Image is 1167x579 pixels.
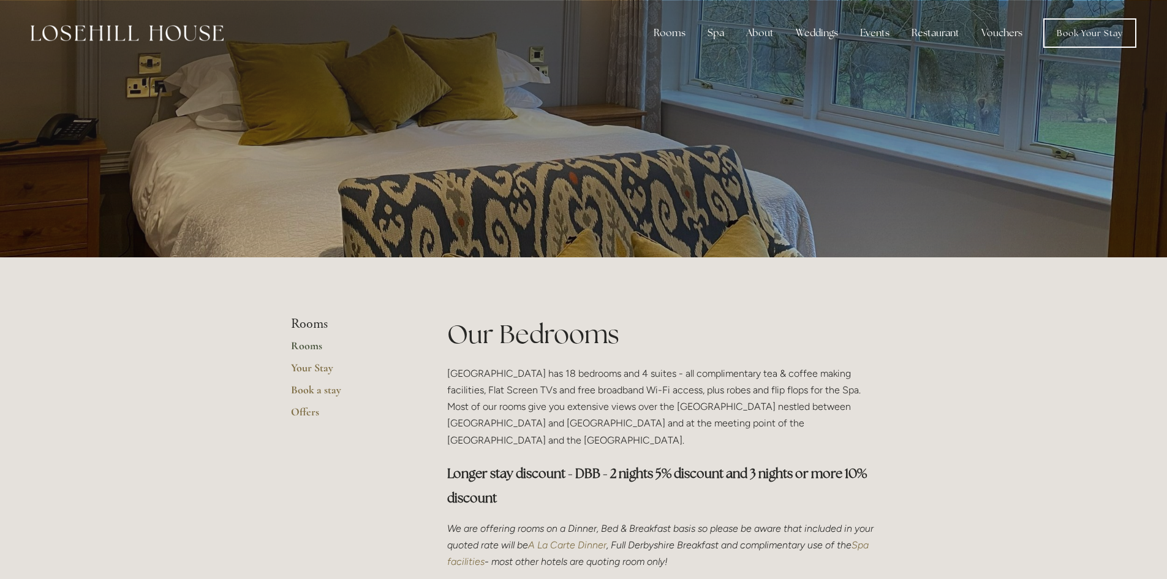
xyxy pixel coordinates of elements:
[698,21,734,45] div: Spa
[606,539,852,551] em: , Full Derbyshire Breakfast and complimentary use of the
[972,21,1032,45] a: Vouchers
[528,539,606,551] a: A La Carte Dinner
[291,383,408,405] a: Book a stay
[291,316,408,332] li: Rooms
[447,316,877,352] h1: Our Bedrooms
[1043,18,1136,48] a: Book Your Stay
[447,523,876,551] em: We are offering rooms on a Dinner, Bed & Breakfast basis so please be aware that included in your...
[31,25,224,41] img: Losehill House
[736,21,784,45] div: About
[902,21,969,45] div: Restaurant
[291,361,408,383] a: Your Stay
[447,365,877,448] p: [GEOGRAPHIC_DATA] has 18 bedrooms and 4 suites - all complimentary tea & coffee making facilities...
[291,339,408,361] a: Rooms
[850,21,899,45] div: Events
[485,556,668,567] em: - most other hotels are quoting room only!
[447,465,869,506] strong: Longer stay discount - DBB - 2 nights 5% discount and 3 nights or more 10% discount
[644,21,695,45] div: Rooms
[786,21,848,45] div: Weddings
[291,405,408,427] a: Offers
